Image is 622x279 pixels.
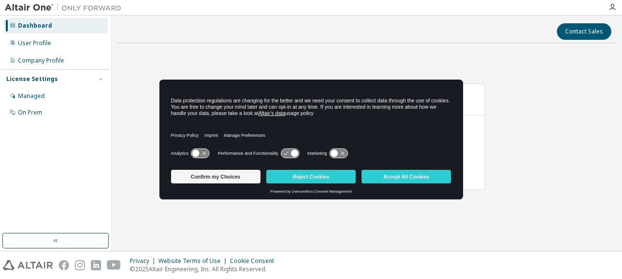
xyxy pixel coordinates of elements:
[230,257,280,265] div: Cookie Consent
[18,92,45,100] div: Managed
[18,109,42,116] div: On Prem
[557,23,611,40] button: Contact Sales
[130,265,280,273] p: © 2025 Altair Engineering, Inc. All Rights Reserved.
[91,260,101,270] img: linkedin.svg
[18,39,51,47] div: User Profile
[75,260,85,270] img: instagram.svg
[3,260,53,270] img: altair_logo.svg
[158,257,230,265] div: Website Terms of Use
[18,57,64,65] div: Company Profile
[18,22,52,30] div: Dashboard
[6,75,58,83] div: License Settings
[59,260,69,270] img: facebook.svg
[107,260,121,270] img: youtube.svg
[130,257,158,265] div: Privacy
[5,3,126,13] img: Altair One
